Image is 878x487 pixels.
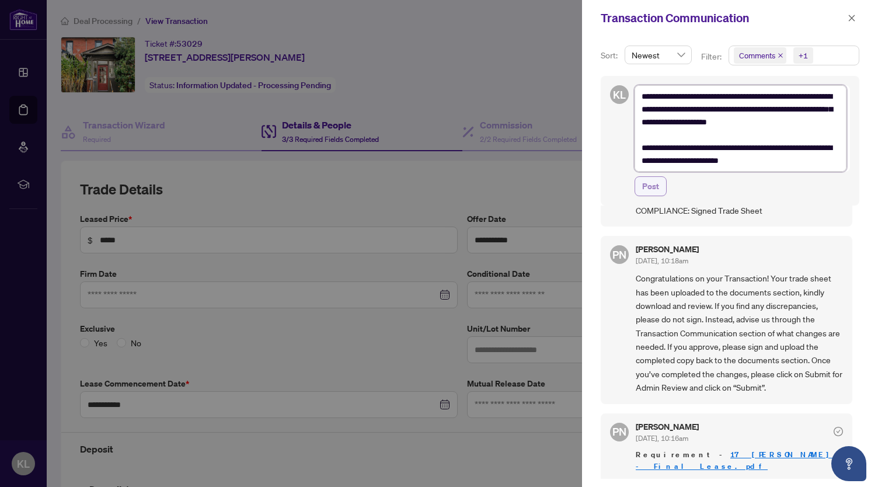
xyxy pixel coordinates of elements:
h5: [PERSON_NAME] [636,423,699,431]
div: Transaction Communication [601,9,844,27]
span: [DATE], 10:18am [636,256,688,265]
span: [DATE], 10:16am [636,434,688,443]
span: close [848,14,856,22]
span: Requirement - [636,449,843,472]
span: PN [612,423,626,440]
span: COMPLIANCE: Signed Trade Sheet [636,204,843,217]
a: 17 [PERSON_NAME] - Final Lease.pdf [636,450,835,471]
button: Post [635,176,667,196]
h5: [PERSON_NAME] [636,245,699,253]
div: +1 [799,50,808,61]
span: PN [612,246,626,263]
span: check-circle [834,427,843,436]
span: close [778,53,783,58]
span: Comments [739,50,775,61]
p: Sort: [601,49,620,62]
span: KL [613,86,626,103]
span: Congratulations on your Transaction! Your trade sheet has been uploaded to the documents section,... [636,272,843,394]
p: Filter: [701,50,723,63]
span: Post [642,177,659,196]
button: Open asap [831,446,866,481]
span: Newest [632,46,685,64]
span: Comments [734,47,786,64]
